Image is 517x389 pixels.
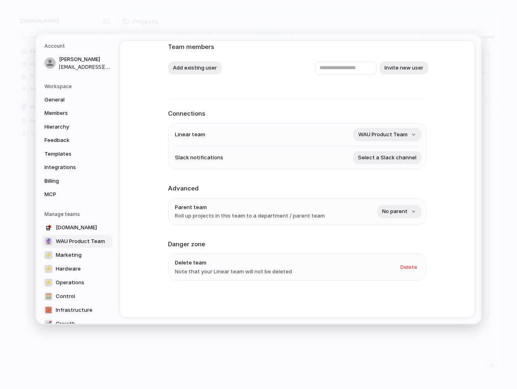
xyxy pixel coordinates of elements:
[44,83,112,90] h5: Workspace
[44,265,53,273] div: ⚡
[44,150,96,158] span: Templates
[400,263,417,271] span: Delete
[59,63,111,71] span: [EMAIL_ADDRESS][DOMAIN_NAME]
[44,237,53,245] div: 🔮
[42,290,112,303] a: 🧮Control
[175,268,292,276] span: Note that your Linear team will not be deleted
[175,259,292,267] span: Delete team
[44,177,96,185] span: Billing
[56,279,84,287] span: Operations
[44,42,112,50] h5: Account
[42,304,112,317] a: 🧱Infrastructure
[382,207,408,216] span: No parent
[168,184,427,193] h2: Advanced
[56,320,75,328] span: Growth
[42,121,112,133] a: Hierarchy
[175,203,325,211] span: Parent team
[56,251,82,259] span: Marketing
[56,224,97,232] span: [DOMAIN_NAME]
[44,292,53,300] div: 🧮
[44,279,53,287] div: ⚡
[42,161,112,174] a: Integrations
[42,276,112,289] a: ⚡Operations
[44,251,53,259] div: ⚡
[380,61,428,74] button: Invite new user
[358,154,416,162] span: Select a Slack channel
[42,148,112,161] a: Templates
[175,154,223,162] span: Slack notifications
[44,320,53,328] div: 🚀
[44,136,96,144] span: Feedback
[56,306,92,314] span: Infrastructure
[59,55,111,63] span: [PERSON_NAME]
[168,42,427,52] h2: Team members
[42,107,112,120] a: Members
[42,317,112,330] a: 🚀Growth
[42,134,112,147] a: Feedback
[395,261,422,274] button: Delete
[358,131,408,139] span: WAU Product Team
[42,221,112,234] a: [DOMAIN_NAME]
[175,131,205,139] span: Linear team
[42,262,112,275] a: ⚡Hardware
[377,205,421,218] button: No parent
[353,151,421,164] button: Select a Slack channel
[44,123,96,131] span: Hierarchy
[56,237,105,245] span: WAU Product Team
[44,190,96,199] span: MCP
[42,188,112,201] a: MCP
[56,265,81,273] span: Hardware
[168,240,427,249] h2: Danger zone
[42,175,112,188] a: Billing
[168,61,222,74] button: Add existing user
[44,109,96,117] span: Members
[175,212,325,220] span: Roll up projects in this team to a department / parent team
[44,211,112,218] h5: Manage teams
[42,53,112,73] a: [PERSON_NAME][EMAIL_ADDRESS][DOMAIN_NAME]
[42,235,112,248] a: 🔮WAU Product Team
[56,292,75,300] span: Control
[44,96,96,104] span: General
[44,306,53,314] div: 🧱
[44,163,96,171] span: Integrations
[42,93,112,106] a: General
[353,128,421,141] button: WAU Product Team
[42,249,112,262] a: ⚡Marketing
[168,109,427,118] h2: Connections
